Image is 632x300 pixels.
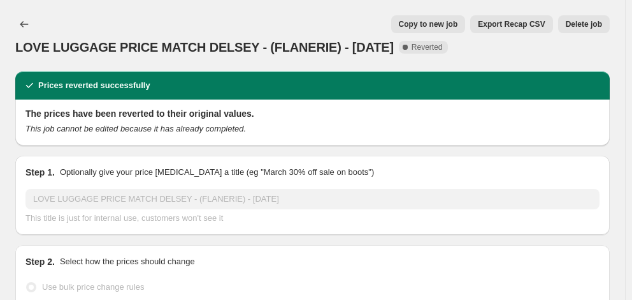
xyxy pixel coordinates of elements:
[25,213,223,223] span: This title is just for internal use, customers won't see it
[478,19,545,29] span: Export Recap CSV
[15,15,33,33] button: Price change jobs
[42,282,144,292] span: Use bulk price change rules
[25,189,600,209] input: 30% off holiday sale
[60,166,374,179] p: Optionally give your price [MEDICAL_DATA] a title (eg "March 30% off sale on boots")
[25,255,55,268] h2: Step 2.
[25,124,246,133] i: This job cannot be edited because it has already completed.
[566,19,602,29] span: Delete job
[399,19,458,29] span: Copy to new job
[25,166,55,179] h2: Step 1.
[558,15,610,33] button: Delete job
[25,107,600,120] h2: The prices have been reverted to their original values.
[60,255,195,268] p: Select how the prices should change
[391,15,466,33] button: Copy to new job
[15,40,394,54] span: LOVE LUGGAGE PRICE MATCH DELSEY - (FLANERIE) - [DATE]
[38,79,150,92] h2: Prices reverted successfully
[470,15,552,33] button: Export Recap CSV
[412,42,443,52] span: Reverted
